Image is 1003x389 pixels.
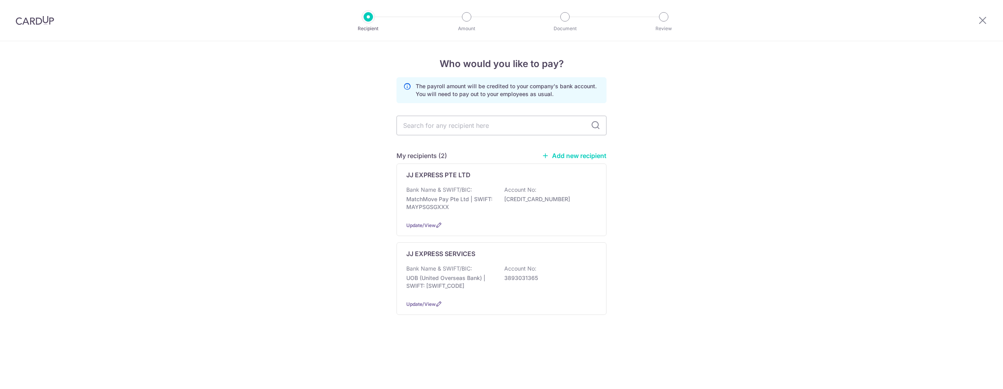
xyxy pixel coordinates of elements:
p: [CREDIT_CARD_NUMBER] [504,195,592,203]
p: UOB (United Overseas Bank) | SWIFT: [SWIFT_CODE] [406,274,494,290]
input: Search for any recipient here [396,116,607,135]
h4: Who would you like to pay? [396,57,607,71]
p: Amount [438,25,496,33]
p: Review [635,25,693,33]
p: Recipient [339,25,397,33]
p: The payroll amount will be credited to your company's bank account. You will need to pay out to y... [416,82,600,98]
a: Update/View [406,301,436,307]
p: Account No: [504,265,536,273]
p: Bank Name & SWIFT/BIC: [406,265,472,273]
p: 3893031365 [504,274,592,282]
img: CardUp [16,16,54,25]
p: MatchMove Pay Pte Ltd | SWIFT: MAYPSGSGXXX [406,195,494,211]
p: Document [536,25,594,33]
p: JJ EXPRESS SERVICES [406,249,475,258]
a: Add new recipient [542,152,607,160]
p: Bank Name & SWIFT/BIC: [406,186,472,194]
a: Update/View [406,222,436,228]
h5: My recipients (2) [396,151,447,160]
p: Account No: [504,186,536,194]
p: JJ EXPRESS PTE LTD [406,170,471,180]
